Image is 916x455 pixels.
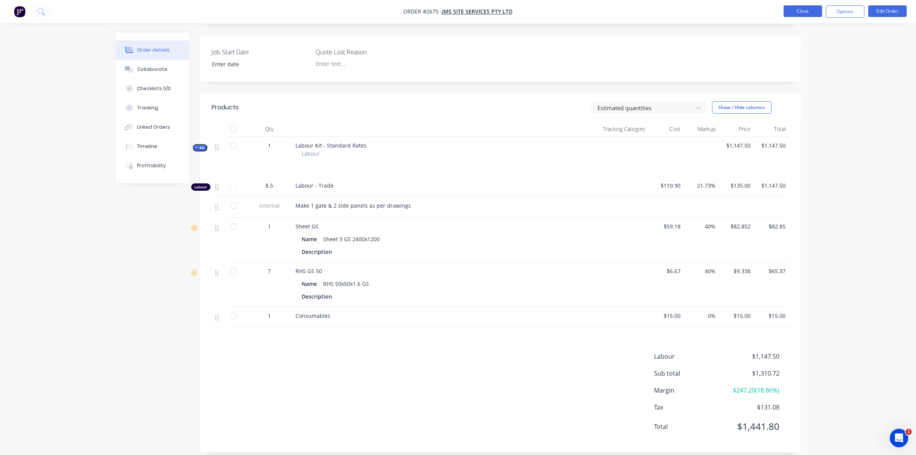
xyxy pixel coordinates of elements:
[116,60,189,79] button: Collaborate
[296,202,411,209] span: Make 1 gate & 2 side panels as per drawings
[137,85,171,92] div: Checklists 0/0
[207,59,302,70] input: Enter date
[116,98,189,118] button: Tracking
[268,222,271,230] span: 1
[722,141,751,149] span: $1,147.50
[137,47,170,54] div: Order details
[784,5,822,17] button: Close
[116,79,189,98] button: Checklists 0/0
[687,181,716,190] span: 21.73%
[137,143,157,150] div: Timeline
[116,40,189,60] button: Order details
[302,233,320,245] div: Name
[442,8,513,15] a: JMS Site Services Pty Ltd
[296,223,319,230] span: Sheet GS
[268,141,271,149] span: 1
[868,5,907,17] button: Edit Order
[14,6,25,17] img: Factory
[722,420,779,433] span: $1,441.80
[757,312,786,320] span: $15.00
[296,267,322,275] span: RHS GS 50
[654,369,723,378] span: Sub total
[722,369,779,378] span: $1,310.72
[193,144,207,151] button: Kit
[890,429,908,447] iframe: Intercom live chat
[722,386,779,395] span: $247.20 ( 18.86 %)
[137,104,158,111] div: Tracking
[652,222,681,230] span: $59.18
[757,267,786,275] span: $65.37
[654,422,723,431] span: Total
[906,429,912,435] span: 1
[826,5,864,18] button: Options
[649,121,684,137] div: Cost
[116,118,189,137] button: Linked Orders
[315,47,412,57] label: Quote Lost Reason
[722,312,751,320] span: $15.00
[722,352,779,361] span: $1,147.50
[687,267,716,275] span: 40%
[195,145,205,151] span: Kit
[712,101,772,114] button: Show / Hide columns
[722,181,751,190] span: $135.00
[212,103,239,112] div: Products
[654,386,723,395] span: Margin
[687,312,716,320] span: 0%
[268,267,271,275] span: 7
[296,182,334,189] span: Labour - Trade
[266,181,274,190] span: 8.5
[722,267,751,275] span: $9.338
[404,8,442,15] span: Order #2675 -
[719,121,754,137] div: Price
[757,141,786,149] span: $1,147.50
[320,233,383,245] div: Sheet 3 GS 2400x1200
[562,121,649,137] div: Tracking Category
[652,267,681,275] span: $6.67
[137,124,170,131] div: Linked Orders
[137,66,167,73] div: Collaborate
[754,121,789,137] div: Total
[687,222,716,230] span: 40%
[296,142,367,149] span: Labour Kit - Standard Rates
[137,162,166,169] div: Profitability
[247,121,293,137] div: Qty
[684,121,719,137] div: Markup
[302,278,320,289] div: Name
[302,291,335,302] div: Description
[652,181,681,190] span: $110.90
[654,352,723,361] span: Labour
[268,312,271,320] span: 1
[652,312,681,320] span: $15.00
[722,222,751,230] span: $82.852
[296,312,331,319] span: Consumables
[302,149,320,158] span: Labour
[191,183,210,191] div: Labour
[212,47,308,57] label: Job Start Date
[654,403,723,412] span: Tax
[116,156,189,175] button: Profitability
[722,403,779,412] span: $131.08
[302,246,335,257] div: Description
[116,137,189,156] button: Timeline
[757,181,786,190] span: $1,147.50
[320,278,372,289] div: RHS 50x50x1.6 GS
[250,201,290,210] span: Internal
[757,222,786,230] span: $82.85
